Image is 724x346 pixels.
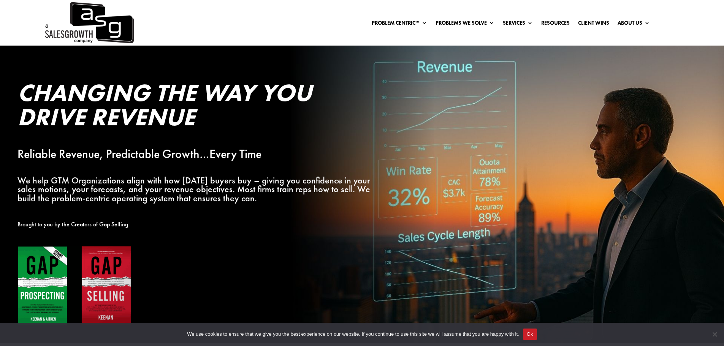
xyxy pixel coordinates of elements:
[187,330,519,338] span: We use cookies to ensure that we give you the best experience on our website. If you continue to ...
[17,176,374,203] p: We help GTM Organizations align with how [DATE] buyers buy – giving you confidence in your sales ...
[523,329,537,340] button: Ok
[436,20,494,28] a: Problems We Solve
[372,20,427,28] a: Problem Centric™
[503,20,533,28] a: Services
[618,20,650,28] a: About Us
[17,150,374,159] p: Reliable Revenue, Predictable Growth…Every Time
[711,330,718,338] span: No
[541,20,570,28] a: Resources
[17,220,374,229] p: Brought to you by the Creators of Gap Selling
[17,246,131,326] img: Gap Books
[578,20,609,28] a: Client Wins
[17,81,374,133] h2: Changing the Way You Drive Revenue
